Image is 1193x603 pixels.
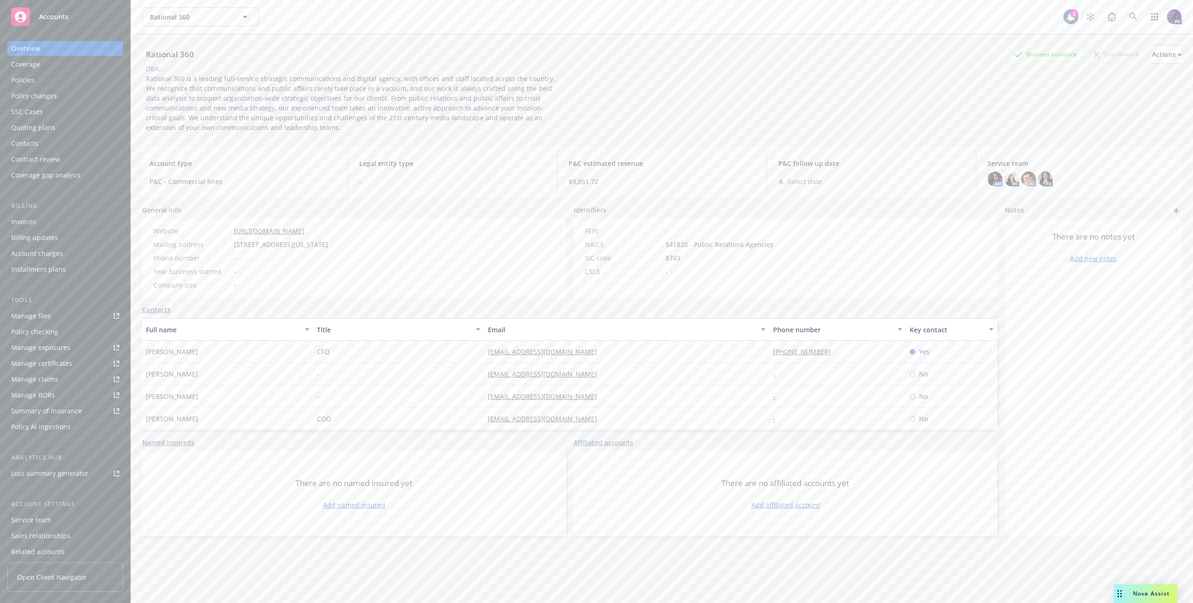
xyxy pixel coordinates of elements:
div: Year business started [153,267,230,276]
span: - [317,369,319,379]
span: No [919,414,928,424]
a: Manage BORs [7,388,123,403]
a: Manage files [7,308,123,323]
div: Mailing address [153,240,230,249]
span: There are no affiliated accounts yet [721,478,849,489]
span: [STREET_ADDRESS][US_STATE] [234,240,328,249]
div: Summary of insurance [11,404,82,418]
div: Invoices [11,214,36,229]
span: [PERSON_NAME] [146,369,198,379]
span: [PERSON_NAME] [146,414,198,424]
button: Phone number [769,318,906,341]
a: Affiliated accounts [574,438,633,447]
button: Rational 360 [142,7,259,26]
a: Service team [7,513,123,528]
a: Coverage [7,57,123,72]
span: Rational 360 [150,12,231,22]
a: Accounts [7,4,123,30]
span: - [234,253,236,263]
div: Total Rewards [1089,48,1145,60]
span: Select date [788,177,822,186]
div: Coverage gap analysis [11,168,81,183]
a: Manage claims [7,372,123,387]
span: Account type [150,158,336,168]
a: Add affiliated account [751,500,820,510]
a: add [1171,205,1182,216]
a: Loss summary generator [7,466,123,481]
div: Contacts [11,136,38,151]
div: Policies [11,73,34,88]
span: Identifiers [574,205,606,215]
span: P&C - Commercial lines [150,177,336,186]
div: Drag to move [1114,584,1125,603]
a: [EMAIL_ADDRESS][DOMAIN_NAME] [488,414,604,423]
span: No [919,391,928,401]
a: SSC Cases [7,104,123,119]
div: Installment plans [11,262,66,277]
span: Nova Assist [1133,589,1170,597]
a: Stop snowing [1081,7,1100,26]
button: Email [484,318,769,341]
a: Related accounts [7,544,123,559]
div: Website [153,226,230,236]
div: SIC code [585,253,662,263]
div: Email [488,325,755,335]
span: There are no named insured yet [295,478,412,489]
a: Billing updates [7,230,123,245]
span: COO [317,414,331,424]
div: Manage files [11,308,51,323]
a: Manage certificates [7,356,123,371]
span: [PERSON_NAME] [146,391,198,401]
div: Service team [11,513,51,528]
span: Legal entity type [359,158,546,168]
div: Coverage [11,57,40,72]
a: [URL][DOMAIN_NAME] [234,226,304,235]
a: Switch app [1145,7,1164,26]
div: Actions [1152,46,1182,63]
img: photo [1021,171,1036,186]
span: - [359,177,546,186]
div: Manage exposures [11,340,70,355]
div: Related accounts [11,544,65,559]
a: Report a Bug [1103,7,1121,26]
a: Invoices [7,214,123,229]
button: Nova Assist [1114,584,1177,603]
div: Account settings [7,500,123,509]
a: Add new notes [1070,254,1117,263]
div: Billing updates [11,230,58,245]
div: Tools [7,295,123,305]
div: Analytics hub [7,453,123,462]
a: Named insureds [142,438,194,447]
img: photo [987,171,1002,186]
span: - [665,226,668,236]
a: - [773,392,783,401]
a: Manage exposures [7,340,123,355]
span: - [234,280,236,290]
div: Phone number [153,253,230,263]
span: P&C estimated revenue [569,158,755,168]
a: Policies [7,73,123,88]
span: - [317,391,319,401]
span: - [234,267,236,276]
div: Billing [7,201,123,211]
div: Rational 360 [142,48,198,61]
a: - [773,370,783,378]
a: Installment plans [7,262,123,277]
a: Policy changes [7,89,123,103]
span: Notes [1005,205,1024,216]
span: General info [142,205,181,215]
span: [PERSON_NAME] [146,347,198,356]
span: Open Client Navigator [17,572,87,582]
span: - [665,267,668,276]
div: Overview [11,41,40,56]
div: FEIN [585,226,662,236]
a: Coverage gap analysis [7,168,123,183]
div: DBA: - [146,64,163,74]
div: Company size [153,280,230,290]
button: Key contact [906,318,997,341]
a: [EMAIL_ADDRESS][DOMAIN_NAME] [488,392,604,401]
span: 541820 - Public Relations Agencies [665,240,774,249]
a: - [773,414,783,423]
a: Policy checking [7,324,123,339]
